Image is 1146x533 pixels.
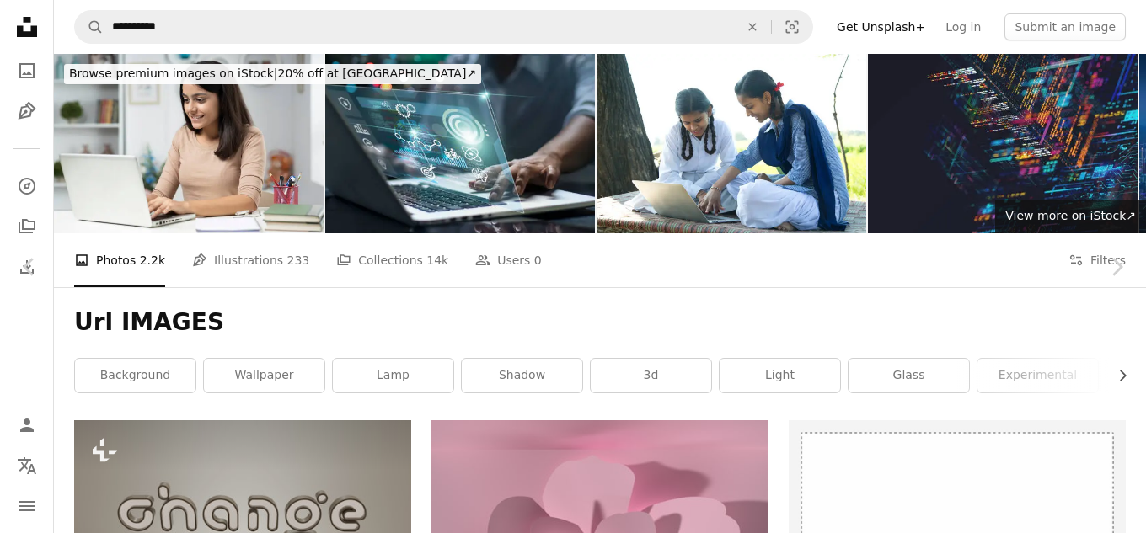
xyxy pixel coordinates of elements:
[69,67,476,80] span: 20% off at [GEOGRAPHIC_DATA] ↗
[935,13,991,40] a: Log in
[287,251,310,269] span: 233
[10,408,44,442] a: Log in / Sign up
[204,359,324,392] a: wallpaper
[534,251,542,269] span: 0
[333,359,453,392] a: lamp
[597,54,866,233] img: School girls using laptop
[1107,359,1126,392] button: scroll list to the right
[977,359,1098,392] a: experimental
[74,10,813,44] form: Find visuals sitewide
[10,449,44,482] button: Language
[1068,233,1126,287] button: Filters
[1005,209,1136,222] span: View more on iStock ↗
[1087,186,1146,348] a: Next
[54,54,491,94] a: Browse premium images on iStock|20% off at [GEOGRAPHIC_DATA]↗
[475,233,542,287] a: Users 0
[54,54,324,233] img: Young woman working at home, stock photo
[591,359,711,392] a: 3d
[75,11,104,43] button: Search Unsplash
[772,11,812,43] button: Visual search
[192,233,309,287] a: Illustrations 233
[720,359,840,392] a: light
[10,169,44,203] a: Explore
[75,359,195,392] a: background
[734,11,771,43] button: Clear
[849,359,969,392] a: glass
[69,67,277,80] span: Browse premium images on iStock |
[10,94,44,128] a: Illustrations
[336,233,448,287] a: Collections 14k
[868,54,1138,233] img: AI - Artificial Intelligence - concept CPU quantum computing. Digital transformation and big data
[995,200,1146,233] a: View more on iStock↗
[827,13,935,40] a: Get Unsplash+
[462,359,582,392] a: shadow
[10,54,44,88] a: Photos
[325,54,595,233] img: Data scientists. Male programmer using laptop analyzing and developing in various information on ...
[1004,13,1126,40] button: Submit an image
[426,251,448,269] span: 14k
[10,489,44,523] button: Menu
[74,307,1126,338] h1: Url IMAGES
